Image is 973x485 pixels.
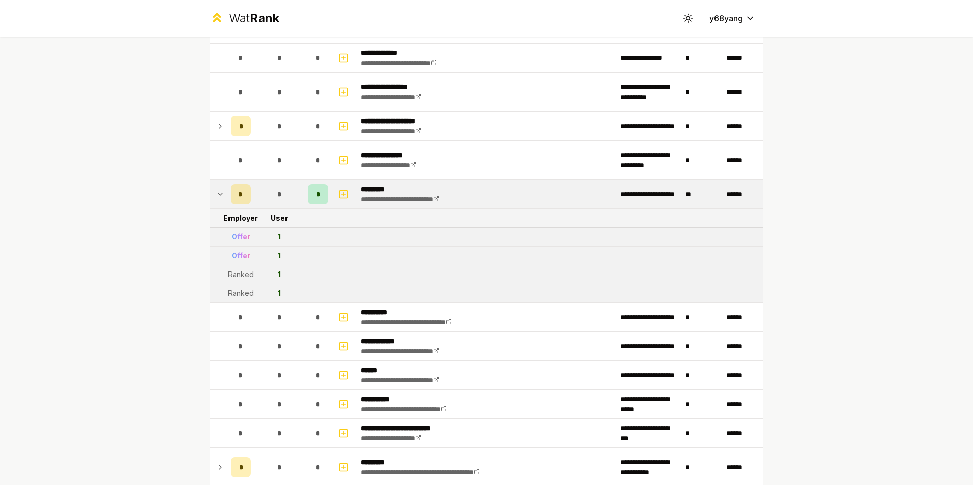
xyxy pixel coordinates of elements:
div: Ranked [228,288,254,298]
div: Wat [228,10,279,26]
div: 1 [278,232,281,242]
td: User [255,209,304,227]
div: 1 [278,288,281,298]
div: 1 [278,269,281,280]
div: Ranked [228,269,254,280]
a: WatRank [210,10,279,26]
div: Offer [232,251,250,261]
span: Rank [250,11,279,25]
div: Offer [232,232,250,242]
td: Employer [226,209,255,227]
button: y68yang [701,9,763,27]
div: 1 [278,251,281,261]
span: y68yang [709,12,743,24]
